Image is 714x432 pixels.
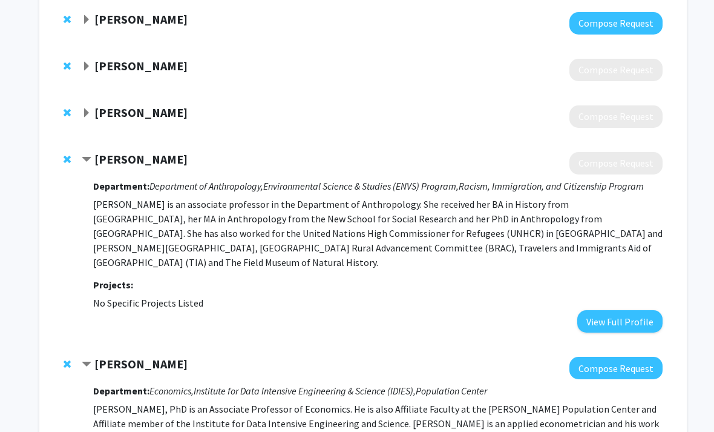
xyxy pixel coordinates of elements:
p: [PERSON_NAME] is an associate professor in the Department of Anthropology. She received her BA in... [93,197,663,270]
i: Institute for Data Intensive Engineering & Science (IDIES), [194,385,416,397]
strong: [PERSON_NAME] [94,12,188,27]
span: Remove Naveeda Khan from bookmarks [64,155,71,164]
span: Expand Kara Piccirilli Bookmark [82,15,91,25]
i: Environmental Science & Studies (ENVS) Program, [263,180,459,192]
button: Compose Request to Naveeda Khan [569,152,663,174]
span: Remove Rina Agarwala from bookmarks [64,61,71,71]
button: Compose Request to Kara Piccirilli [569,12,663,35]
iframe: Chat [9,377,51,423]
button: View Full Profile [577,310,663,333]
strong: [PERSON_NAME] [94,105,188,120]
span: Remove Glenn Schwartz from bookmarks [64,108,71,118]
strong: [PERSON_NAME] [94,58,188,73]
strong: Department: [93,180,149,192]
span: Expand Rina Agarwala Bookmark [82,62,91,71]
strong: Projects: [93,279,133,291]
strong: [PERSON_NAME] [94,356,188,371]
button: Compose Request to Angelo Mele [569,357,663,379]
span: Expand Glenn Schwartz Bookmark [82,108,91,118]
i: Racism, Immigration, and Citizenship Program [459,180,644,192]
i: Department of Anthropology, [149,180,263,192]
span: Remove Kara Piccirilli from bookmarks [64,15,71,24]
i: Population Center [416,385,487,397]
button: Compose Request to Rina Agarwala [569,59,663,81]
strong: [PERSON_NAME] [94,151,188,167]
i: Economics, [149,385,194,397]
span: Contract Angelo Mele Bookmark [82,360,91,370]
span: No Specific Projects Listed [93,297,203,309]
strong: Department: [93,385,149,397]
span: Remove Angelo Mele from bookmarks [64,359,71,369]
button: Compose Request to Glenn Schwartz [569,105,663,128]
span: Contract Naveeda Khan Bookmark [82,155,91,165]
